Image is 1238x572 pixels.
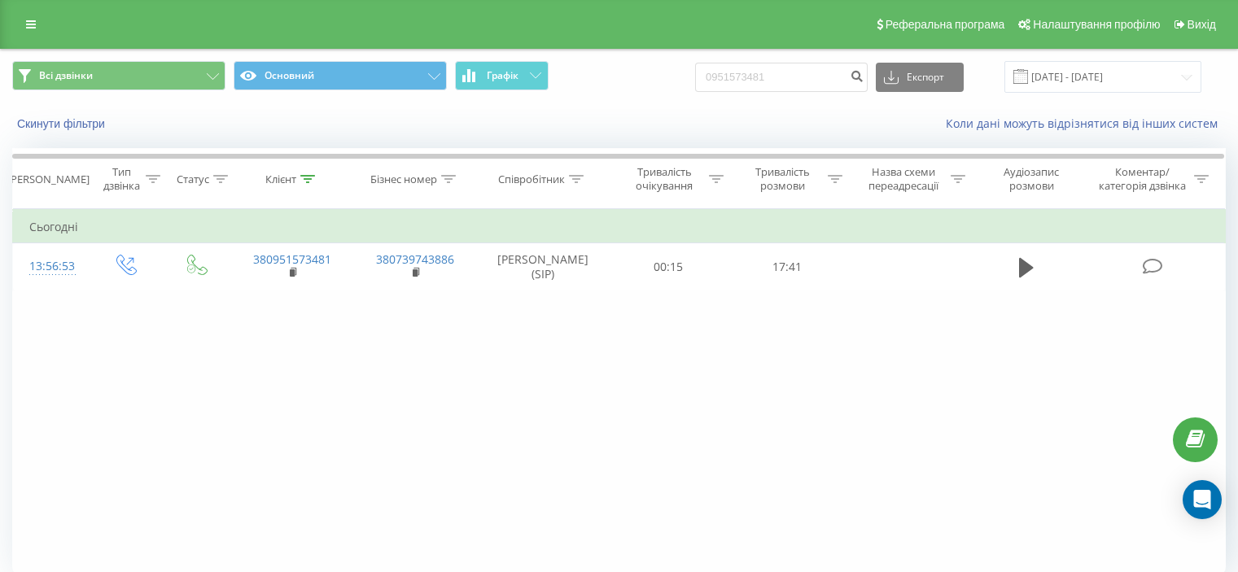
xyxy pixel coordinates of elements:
button: Всі дзвінки [12,61,225,90]
button: Експорт [876,63,964,92]
a: 380739743886 [376,251,454,267]
div: Аудіозапис розмови [984,165,1079,193]
input: Пошук за номером [695,63,868,92]
div: Тривалість очікування [624,165,706,193]
a: 380951573481 [253,251,331,267]
div: Тривалість розмови [742,165,824,193]
td: Сьогодні [13,211,1226,243]
td: 17:41 [728,243,846,290]
span: Вихід [1188,18,1216,31]
div: Коментар/категорія дзвінка [1095,165,1190,193]
span: Всі дзвінки [39,69,93,82]
div: Клієнт [265,172,296,186]
div: 13:56:53 [29,251,72,282]
span: Графік [487,70,518,81]
td: [PERSON_NAME] (SIP) [477,243,610,290]
div: Статус [177,172,209,186]
a: Коли дані можуть відрізнятися вiд інших систем [946,116,1226,131]
div: Тип дзвінка [103,165,141,193]
span: Реферальна програма [886,18,1005,31]
div: Бізнес номер [370,172,437,186]
div: Open Intercom Messenger [1183,480,1222,519]
button: Скинути фільтри [12,116,113,131]
button: Основний [234,61,447,90]
button: Графік [455,61,549,90]
td: 00:15 [610,243,728,290]
span: Налаштування профілю [1033,18,1160,31]
div: [PERSON_NAME] [7,172,90,186]
div: Співробітник [498,172,565,186]
div: Назва схеми переадресації [861,165,947,193]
